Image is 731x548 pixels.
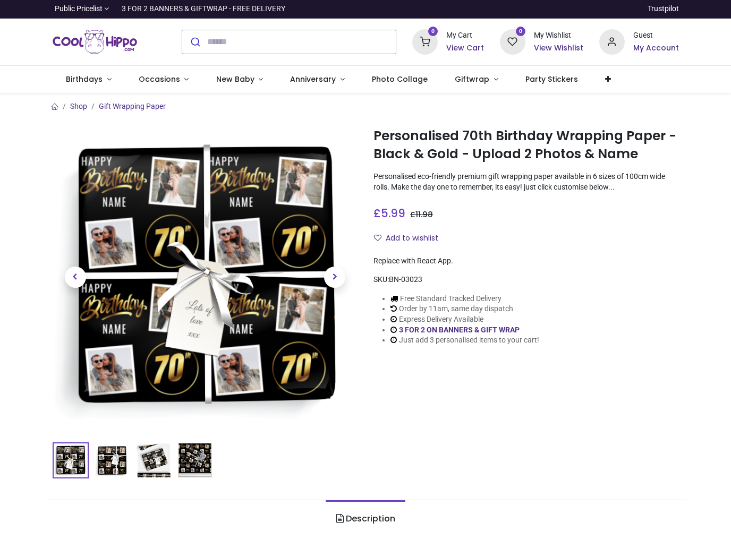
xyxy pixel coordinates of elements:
button: Submit [182,30,207,54]
span: Occasions [139,74,180,84]
span: Party Stickers [525,74,578,84]
span: £ [410,209,433,220]
div: SKU: [373,275,679,285]
a: Occasions [125,66,202,93]
div: Replace with React App. [373,256,679,267]
a: My Account [633,43,679,54]
li: Order by 11am, same day dispatch [390,304,539,314]
div: Guest [633,30,679,41]
span: 11.98 [415,209,433,220]
li: Free Standard Tracked Delivery [390,294,539,304]
div: My Wishlist [534,30,583,41]
a: Gift Wrapping Paper [99,102,166,110]
img: Personalised 70th Birthday Wrapping Paper - Black & Gold - Upload 2 Photos & Name [54,443,88,477]
a: Next [312,170,358,384]
a: Birthdays [53,66,125,93]
sup: 0 [516,27,526,37]
span: Birthdays [66,74,103,84]
h1: Personalised 70th Birthday Wrapping Paper - Black & Gold - Upload 2 Photos & Name [373,127,679,164]
sup: 0 [428,27,438,37]
span: £ [373,206,405,221]
img: BN-03023-04 [178,443,212,477]
span: Giftwrap [455,74,489,84]
a: New Baby [202,66,277,93]
a: Shop [70,102,87,110]
span: BN-03023 [389,275,422,284]
a: Previous [53,170,98,384]
a: Description [326,500,405,537]
button: Add to wishlistAdd to wishlist [373,229,447,247]
div: 3 FOR 2 BANNERS & GIFTWRAP - FREE DELIVERY [122,4,285,14]
a: Giftwrap [441,66,512,93]
li: Express Delivery Available [390,314,539,325]
p: Personalised eco-friendly premium gift wrapping paper available in 6 sizes of 100cm wide rolls. M... [373,172,679,192]
img: BN-03023-03 [137,443,171,477]
div: My Cart [446,30,484,41]
a: 0 [412,37,438,45]
img: BN-03023-02 [95,443,129,477]
img: Personalised 70th Birthday Wrapping Paper - Black & Gold - Upload 2 Photos & Name [53,125,358,430]
a: Logo of Cool Hippo [53,27,138,57]
a: View Wishlist [534,43,583,54]
a: Anniversary [277,66,359,93]
a: 3 FOR 2 ON BANNERS & GIFT WRAP [399,326,520,334]
a: Trustpilot [648,4,679,14]
span: Previous [65,267,86,288]
span: Next [324,267,345,288]
span: Anniversary [290,74,336,84]
li: Just add 3 personalised items to your cart! [390,335,539,346]
a: View Cart [446,43,484,54]
i: Add to wishlist [374,234,381,242]
span: Photo Collage [372,74,428,84]
span: Public Pricelist [55,4,103,14]
a: Public Pricelist [53,4,109,14]
span: New Baby [216,74,254,84]
span: 5.99 [381,206,405,221]
img: Cool Hippo [53,27,138,57]
a: 0 [500,37,525,45]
